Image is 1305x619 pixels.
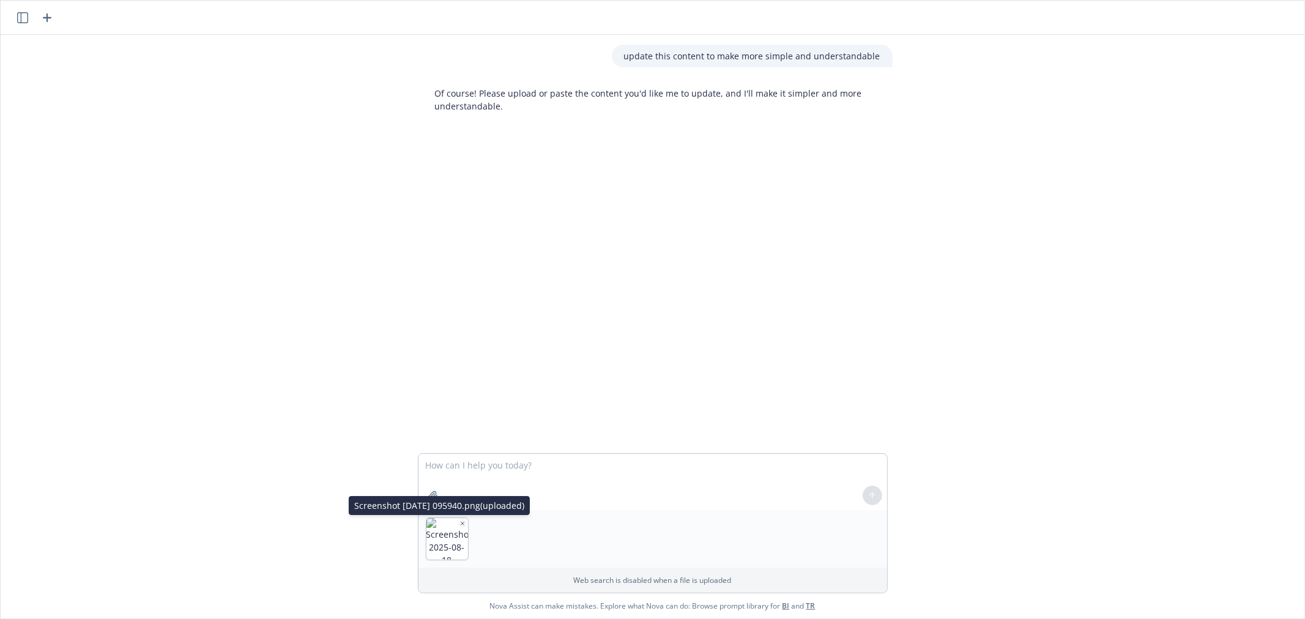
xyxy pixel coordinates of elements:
[426,518,468,560] img: Screenshot 2025-08-18 095940.png
[806,601,816,611] a: TR
[426,575,880,585] p: Web search is disabled when a file is uploaded
[624,50,880,62] p: update this content to make more simple and understandable
[783,601,790,611] a: BI
[490,593,816,618] span: Nova Assist can make mistakes. Explore what Nova can do: Browse prompt library for and
[435,87,880,113] p: Of course! Please upload or paste the content you'd like me to update, and I'll make it simpler a...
